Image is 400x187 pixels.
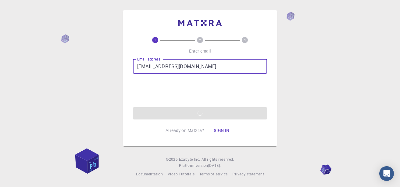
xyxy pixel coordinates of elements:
span: All rights reserved. [202,156,234,163]
span: Terms of service [199,171,227,176]
label: Email address [137,57,160,62]
text: 1 [154,38,156,42]
span: © 2025 [166,156,179,163]
a: Documentation [136,171,163,177]
span: [DATE] . [208,163,221,168]
span: Documentation [136,171,163,176]
div: Open Intercom Messenger [379,166,394,181]
span: Video Tutorials [168,171,195,176]
a: [DATE]. [208,163,221,169]
a: Terms of service [199,171,227,177]
p: Already on Mat3ra? [166,127,204,134]
a: Video Tutorials [168,171,195,177]
span: Privacy statement [232,171,264,176]
span: Exabyte Inc. [179,157,200,162]
text: 3 [244,38,246,42]
p: Enter email [189,48,211,54]
a: Privacy statement [232,171,264,177]
button: Sign in [209,124,234,137]
span: Platform version [179,163,208,169]
text: 2 [199,38,201,42]
a: Exabyte Inc. [179,156,200,163]
iframe: reCAPTCHA [154,79,246,102]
